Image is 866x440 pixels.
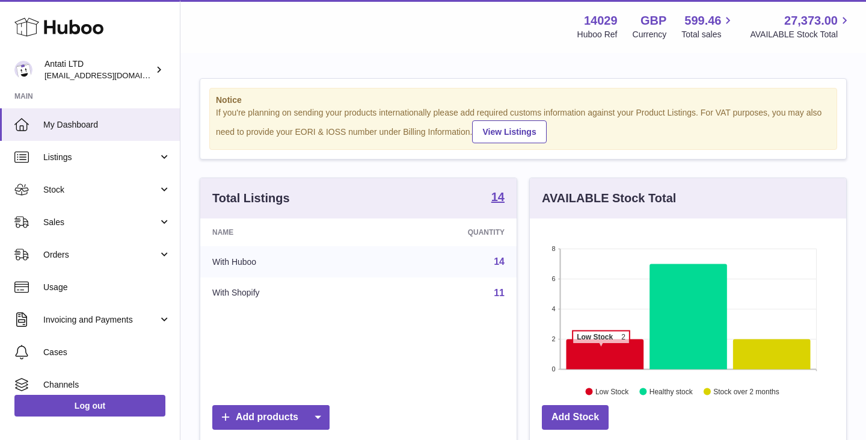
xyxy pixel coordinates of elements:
[43,249,158,261] span: Orders
[784,13,838,29] span: 27,373.00
[43,184,158,196] span: Stock
[595,387,629,395] text: Low Stock
[491,191,505,205] a: 14
[551,365,555,373] text: 0
[200,246,371,277] td: With Huboo
[43,119,171,131] span: My Dashboard
[750,13,852,40] a: 27,373.00 AVAILABLE Stock Total
[584,13,618,29] strong: 14029
[551,335,555,342] text: 2
[681,29,735,40] span: Total sales
[212,405,330,430] a: Add products
[633,29,667,40] div: Currency
[216,95,831,106] strong: Notice
[43,217,158,228] span: Sales
[750,29,852,40] span: AVAILABLE Stock Total
[542,190,676,206] h3: AVAILABLE Stock Total
[371,218,517,246] th: Quantity
[200,218,371,246] th: Name
[551,245,555,252] text: 8
[494,288,505,298] a: 11
[684,13,721,29] span: 599.46
[216,107,831,143] div: If you're planning on sending your products internationally please add required customs informati...
[577,333,613,341] tspan: Low Stock
[45,58,153,81] div: Antati LTD
[45,70,177,80] span: [EMAIL_ADDRESS][DOMAIN_NAME]
[640,13,666,29] strong: GBP
[472,120,546,143] a: View Listings
[200,277,371,309] td: With Shopify
[542,405,609,430] a: Add Stock
[491,191,505,203] strong: 14
[43,314,158,326] span: Invoicing and Payments
[494,256,505,267] a: 14
[14,395,165,417] a: Log out
[43,282,171,293] span: Usage
[14,61,32,79] img: toufic@antatiskin.com
[551,305,555,312] text: 4
[43,152,158,163] span: Listings
[649,387,693,395] text: Healthy stock
[681,13,735,40] a: 599.46 Total sales
[577,29,618,40] div: Huboo Ref
[713,387,779,395] text: Stock over 2 months
[43,379,171,391] span: Channels
[43,347,171,358] span: Cases
[621,333,625,341] tspan: 2
[551,275,555,282] text: 6
[212,190,290,206] h3: Total Listings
